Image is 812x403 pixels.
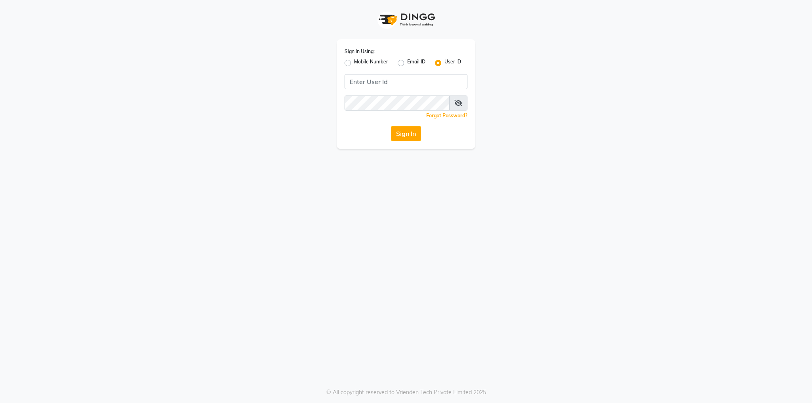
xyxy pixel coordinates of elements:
label: Email ID [407,58,425,68]
label: User ID [444,58,461,68]
a: Forgot Password? [426,113,467,118]
input: Username [345,74,467,89]
label: Sign In Using: [345,48,375,55]
input: Username [345,95,450,111]
button: Sign In [391,126,421,141]
img: logo1.svg [374,8,438,31]
label: Mobile Number [354,58,388,68]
